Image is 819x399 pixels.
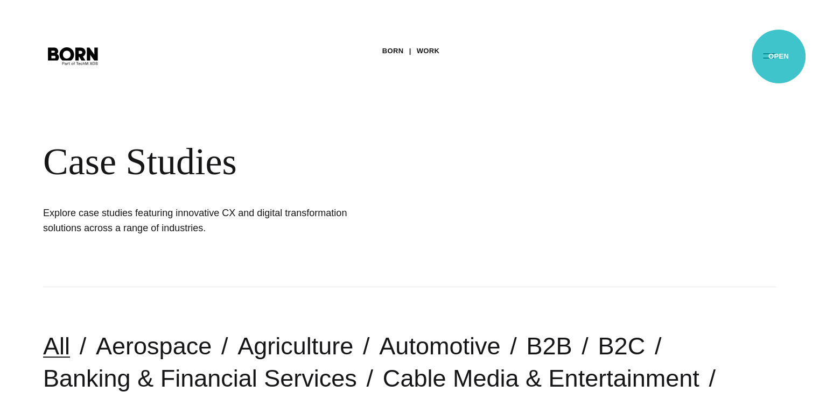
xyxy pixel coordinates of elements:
a: Cable Media & Entertainment [383,365,699,392]
div: Case Studies [43,140,657,184]
a: Aerospace [96,332,212,360]
a: All [43,332,70,360]
a: B2C [598,332,645,360]
h1: Explore case studies featuring innovative CX and digital transformation solutions across a range ... [43,205,366,236]
button: Open [757,44,782,67]
a: BORN [382,43,404,59]
a: Banking & Financial Services [43,365,357,392]
a: Automotive [379,332,500,360]
a: B2B [526,332,572,360]
a: Agriculture [237,332,353,360]
a: Work [417,43,440,59]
